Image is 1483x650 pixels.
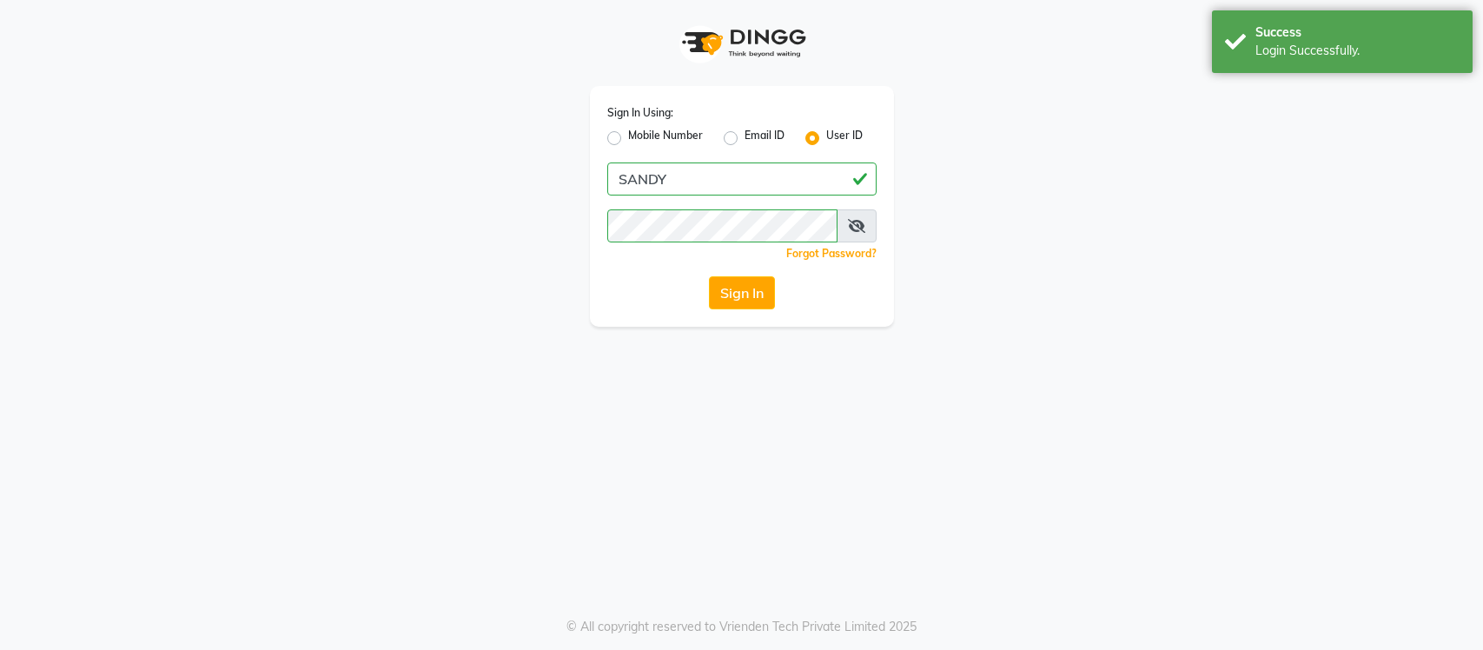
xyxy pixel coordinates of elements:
div: Success [1255,23,1460,42]
a: Forgot Password? [786,247,877,260]
label: Sign In Using: [607,105,673,121]
div: Login Successfully. [1255,42,1460,60]
label: Mobile Number [628,128,703,149]
label: User ID [826,128,863,149]
img: logo1.svg [672,17,811,69]
input: Username [607,162,877,196]
input: Username [607,209,837,242]
button: Sign In [709,276,775,309]
label: Email ID [745,128,785,149]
